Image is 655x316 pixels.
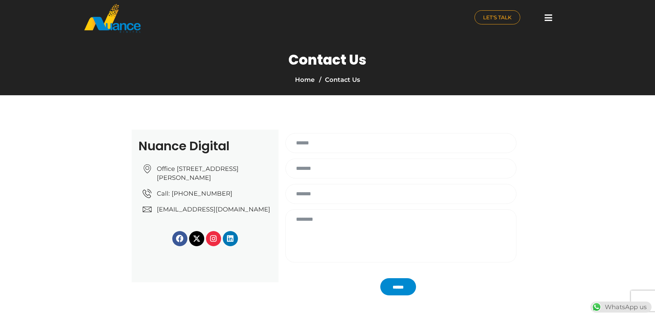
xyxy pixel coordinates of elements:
h1: Contact Us [288,52,367,68]
span: LET'S TALK [483,15,512,20]
a: Call: [PHONE_NUMBER] [143,189,272,198]
a: Office [STREET_ADDRESS][PERSON_NAME] [143,164,272,182]
h2: Nuance Digital [139,140,272,152]
a: LET'S TALK [474,10,520,24]
span: [EMAIL_ADDRESS][DOMAIN_NAME] [155,205,270,214]
a: [EMAIL_ADDRESS][DOMAIN_NAME] [143,205,272,214]
a: nuance-qatar_logo [84,3,324,33]
span: Call: [PHONE_NUMBER] [155,189,232,198]
span: Office [STREET_ADDRESS][PERSON_NAME] [155,164,272,182]
li: Contact Us [317,75,360,85]
a: WhatsAppWhatsApp us [590,303,652,311]
div: WhatsApp us [590,302,652,313]
img: WhatsApp [591,302,602,313]
form: Contact form [282,133,520,279]
img: nuance-qatar_logo [84,3,141,33]
a: Home [295,76,315,84]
